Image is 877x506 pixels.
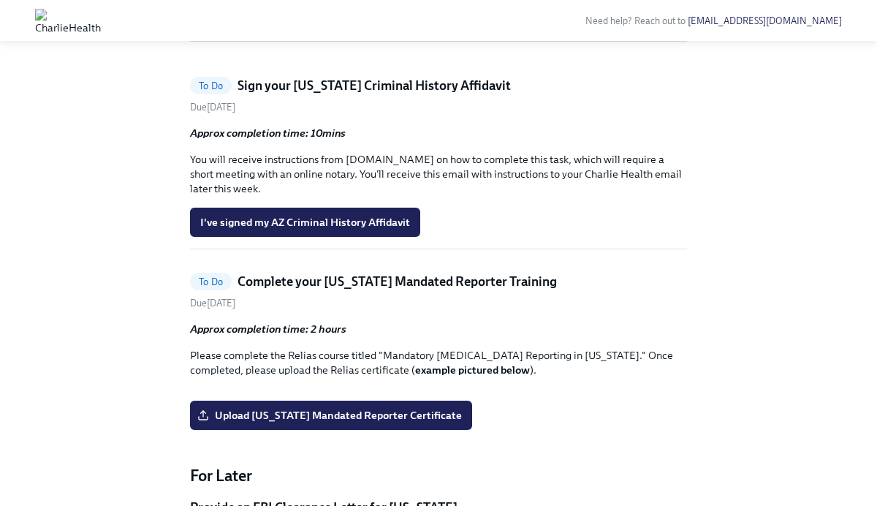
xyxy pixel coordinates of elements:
[190,273,687,310] a: To DoComplete your [US_STATE] Mandated Reporter TrainingDue[DATE]
[190,298,235,309] span: Friday, October 3rd 2025, 10:00 am
[585,15,842,26] span: Need help? Reach out to
[190,126,346,140] strong: Approx completion time: 10mins
[688,15,842,26] a: [EMAIL_ADDRESS][DOMAIN_NAME]
[35,9,101,32] img: CharlieHealth
[190,152,687,196] p: You will receive instructions from [DOMAIN_NAME] on how to complete this task, which will require...
[190,401,472,430] label: Upload [US_STATE] Mandated Reporter Certificate
[238,273,557,290] h5: Complete your [US_STATE] Mandated Reporter Training
[238,77,511,94] h5: Sign your [US_STATE] Criminal History Affidavit
[190,322,346,336] strong: Approx completion time: 2 hours
[190,348,687,377] p: Please complete the Relias course titled "Mandatory [MEDICAL_DATA] Reporting in [US_STATE]." Once...
[415,363,530,377] strong: example pictured below
[190,276,232,287] span: To Do
[200,408,462,423] span: Upload [US_STATE] Mandated Reporter Certificate
[190,208,420,237] button: I've signed my AZ Criminal History Affidavit
[200,215,410,230] span: I've signed my AZ Criminal History Affidavit
[190,77,687,114] a: To DoSign your [US_STATE] Criminal History AffidavitDue[DATE]
[190,102,235,113] span: Friday, October 3rd 2025, 10:00 am
[190,465,687,487] h4: For Later
[190,80,232,91] span: To Do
